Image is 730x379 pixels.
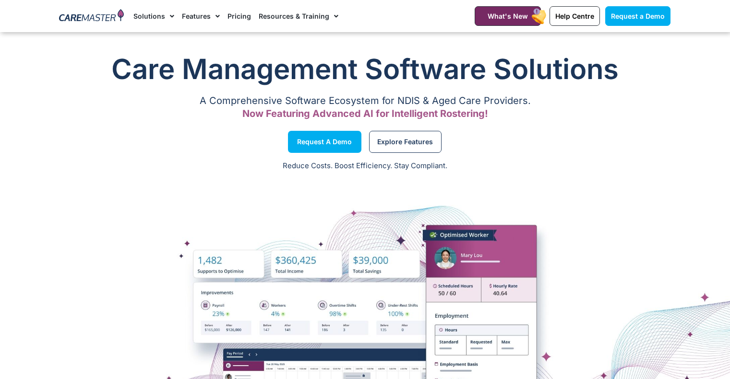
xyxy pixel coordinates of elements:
span: What's New [488,12,528,20]
a: Explore Features [369,131,442,153]
span: Explore Features [377,139,433,144]
a: Help Centre [550,6,600,26]
span: Help Centre [555,12,594,20]
span: Now Featuring Advanced AI for Intelligent Rostering! [242,108,488,119]
p: Reduce Costs. Boost Efficiency. Stay Compliant. [6,161,724,172]
a: Request a Demo [288,131,361,153]
p: A Comprehensive Software Ecosystem for NDIS & Aged Care Providers. [60,98,671,104]
img: CareMaster Logo [59,9,124,23]
span: Request a Demo [611,12,665,20]
span: Request a Demo [297,139,352,144]
h1: Care Management Software Solutions [60,50,671,88]
a: Request a Demo [605,6,670,26]
a: What's New [475,6,541,26]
